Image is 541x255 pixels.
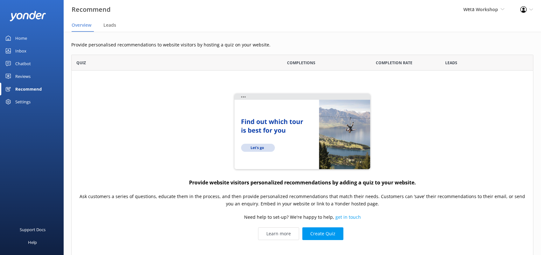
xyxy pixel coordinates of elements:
[103,22,116,28] span: Leads
[15,83,42,95] div: Recommend
[287,60,315,66] span: Completions
[15,95,31,108] div: Settings
[189,179,416,187] h4: Provide website visitors personalized recommendations by adding a quiz to your website.
[232,92,372,172] img: quiz-website...
[376,60,412,66] span: Completion Rate
[72,22,91,28] span: Overview
[15,32,27,45] div: Home
[76,60,86,66] span: Quiz
[302,227,343,240] button: Create Quiz
[335,214,361,220] a: get in touch
[15,70,31,83] div: Reviews
[258,227,299,240] a: Learn more
[10,11,46,21] img: yonder-white-logo.png
[445,60,457,66] span: Leads
[15,57,31,70] div: Chatbot
[20,223,46,236] div: Support Docs
[244,214,361,221] p: Need help to set-up? We're happy to help,
[463,6,498,12] span: Wētā Workshop
[78,193,527,208] p: Ask customers a series of questions, educate them in the process, and then provide personalized r...
[71,41,533,48] p: Provide personalised recommendations to website visitors by hosting a quiz on your website.
[15,45,26,57] div: Inbox
[28,236,37,249] div: Help
[72,4,110,15] h3: Recommend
